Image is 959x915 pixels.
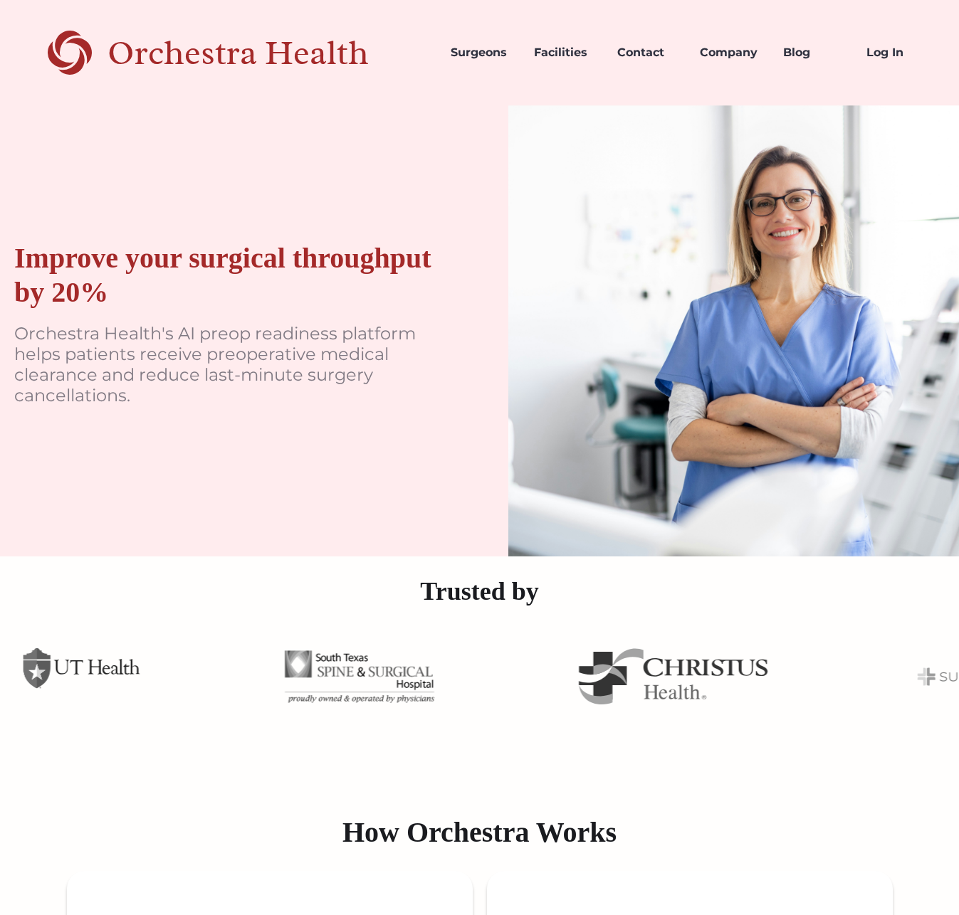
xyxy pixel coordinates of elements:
[772,28,855,77] a: Blog
[855,28,938,77] a: Log In
[688,28,772,77] a: Company
[21,28,419,77] a: home
[14,241,437,310] div: Improve your surgical throughput by 20%
[14,324,437,406] p: Orchestra Health's AI preop readiness platform helps patients receive preoperative medical cleara...
[108,38,419,68] div: Orchestra Health
[606,28,689,77] a: Contact
[523,28,606,77] a: Facilities
[439,28,523,77] a: Surgeons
